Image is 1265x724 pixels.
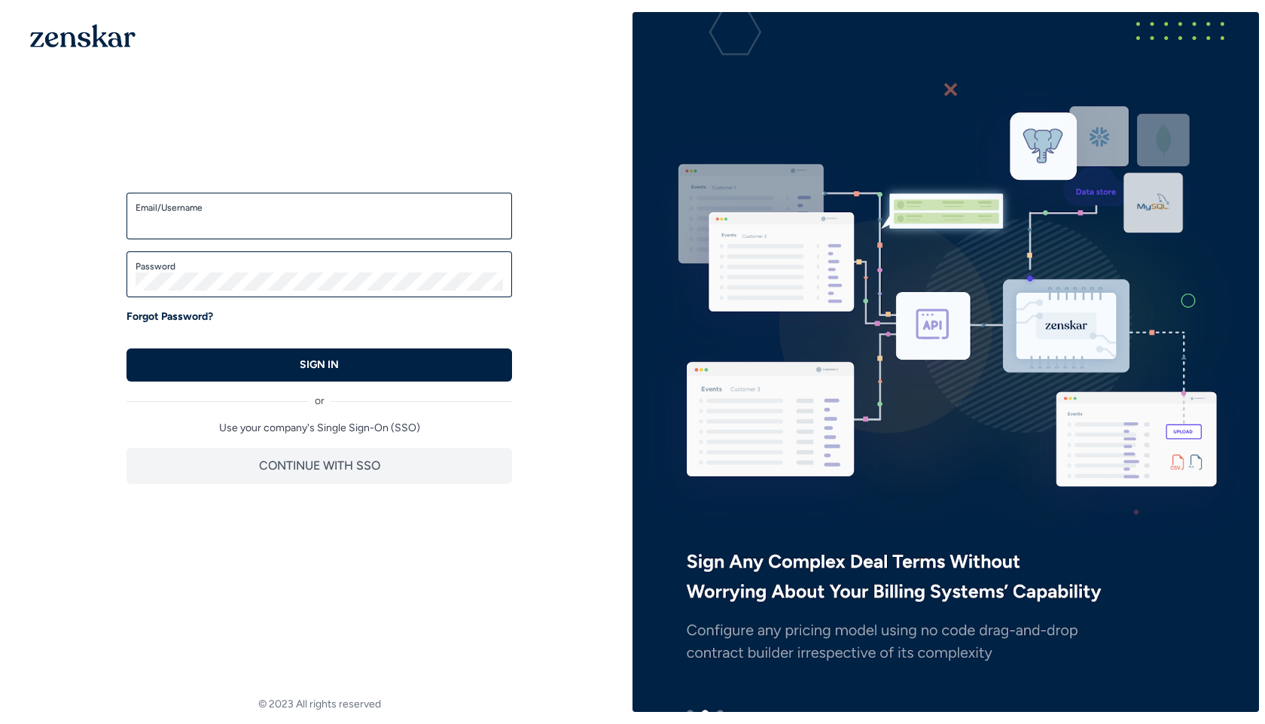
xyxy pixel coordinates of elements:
p: SIGN IN [300,357,339,373]
button: CONTINUE WITH SSO [126,448,512,484]
button: SIGN IN [126,348,512,382]
label: Email/Username [136,202,503,214]
label: Password [136,260,503,272]
footer: © 2023 All rights reserved [6,697,632,712]
a: Forgot Password? [126,309,213,324]
img: 1OGAJ2xQqyY4LXKgY66KYq0eOWRCkrZdAb3gUhuVAqdWPZE9SRJmCz+oDMSn4zDLXe31Ii730ItAGKgCKgCCgCikA4Av8PJUP... [30,24,136,47]
div: or [126,382,512,409]
p: Use your company's Single Sign-On (SSO) [126,421,512,436]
